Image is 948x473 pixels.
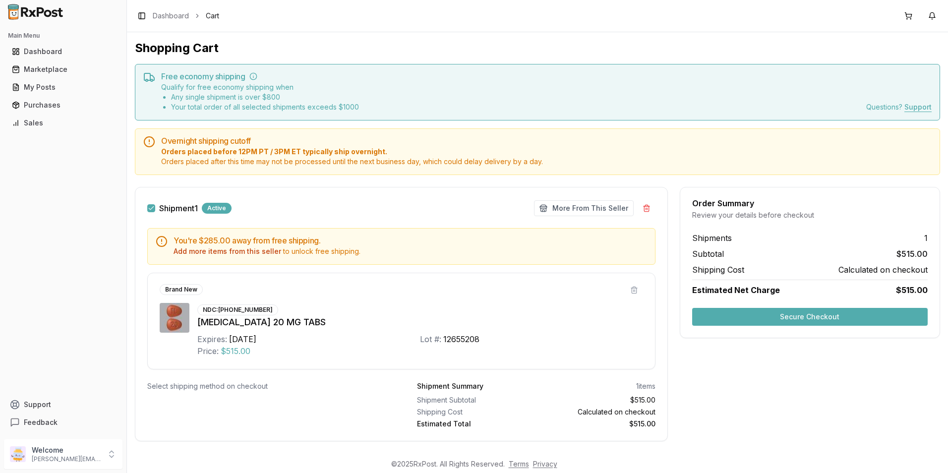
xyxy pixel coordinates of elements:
h1: Shopping Cart [135,40,940,56]
div: [DATE] [229,333,256,345]
div: 12655208 [443,333,479,345]
button: Feedback [4,414,122,431]
div: Review your details before checkout [692,210,928,220]
span: Shipping Cost [692,264,744,276]
div: 1 items [636,381,655,391]
div: Active [202,203,232,214]
span: Orders placed before 12PM PT / 3PM ET typically ship overnight. [161,147,932,157]
div: Calculated on checkout [540,407,655,417]
button: Secure Checkout [692,308,928,326]
div: Price: [197,345,219,357]
div: $515.00 [540,395,655,405]
h2: Main Menu [8,32,118,40]
span: Calculated on checkout [838,264,928,276]
div: Qualify for free economy shipping when [161,82,359,112]
div: My Posts [12,82,115,92]
div: [MEDICAL_DATA] 20 MG TABS [197,315,643,329]
div: Shipment Subtotal [417,395,532,405]
h5: Free economy shipping [161,72,932,80]
button: Dashboard [4,44,122,59]
div: Lot #: [420,333,441,345]
div: Shipment Summary [417,381,483,391]
span: 1 [924,232,928,244]
span: Feedback [24,417,58,427]
div: to unlock free shipping. [174,246,647,256]
button: My Posts [4,79,122,95]
div: Purchases [12,100,115,110]
div: Sales [12,118,115,128]
span: Shipments [692,232,732,244]
li: Your total order of all selected shipments exceeds $ 1000 [171,102,359,112]
div: Dashboard [12,47,115,57]
button: Add more items from this seller [174,246,281,256]
button: More From This Seller [534,200,634,216]
p: Welcome [32,445,101,455]
span: $515.00 [896,248,928,260]
label: Shipment 1 [159,204,198,212]
span: Orders placed after this time may not be processed until the next business day, which could delay... [161,157,932,167]
div: Order Summary [692,199,928,207]
a: Terms [509,460,529,468]
span: Estimated Net Charge [692,285,780,295]
span: $515.00 [896,284,928,296]
img: User avatar [10,446,26,462]
div: Marketplace [12,64,115,74]
a: Marketplace [8,60,118,78]
div: Shipping Cost [417,407,532,417]
a: Dashboard [153,11,189,21]
li: Any single shipment is over $ 800 [171,92,359,102]
div: $515.00 [540,419,655,429]
button: Marketplace [4,61,122,77]
a: Privacy [533,460,557,468]
h5: You're $285.00 away from free shipping. [174,236,647,244]
a: Sales [8,114,118,132]
nav: breadcrumb [153,11,219,21]
a: Purchases [8,96,118,114]
a: My Posts [8,78,118,96]
div: Questions? [866,102,932,112]
button: Sales [4,115,122,131]
div: Brand New [160,284,203,295]
a: Dashboard [8,43,118,60]
span: Subtotal [692,248,724,260]
div: Estimated Total [417,419,532,429]
img: Trintellix 20 MG TABS [160,303,189,333]
span: Cart [206,11,219,21]
div: Select shipping method on checkout [147,381,385,391]
h5: Overnight shipping cutoff [161,137,932,145]
div: NDC: [PHONE_NUMBER] [197,304,278,315]
span: $515.00 [221,345,250,357]
div: Expires: [197,333,227,345]
button: Purchases [4,97,122,113]
button: Support [4,396,122,414]
img: RxPost Logo [4,4,67,20]
p: [PERSON_NAME][EMAIL_ADDRESS][DOMAIN_NAME] [32,455,101,463]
